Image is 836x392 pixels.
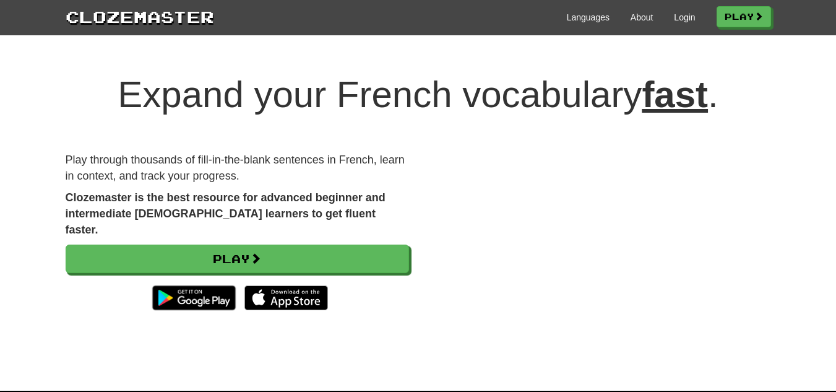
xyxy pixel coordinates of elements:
a: About [631,11,653,24]
u: fast [642,74,708,115]
p: Play through thousands of fill-in-the-blank sentences in French, learn in context, and track your... [66,152,409,184]
img: Download_on_the_App_Store_Badge_US-UK_135x40-25178aeef6eb6b83b96f5f2d004eda3bffbb37122de64afbaef7... [244,285,328,310]
a: Login [674,11,695,24]
a: Clozemaster [66,5,214,28]
strong: Clozemaster is the best resource for advanced beginner and intermediate [DEMOGRAPHIC_DATA] learne... [66,191,386,235]
a: Play [66,245,409,273]
h1: Expand your French vocabulary . [66,74,771,115]
a: Languages [567,11,610,24]
a: Play [717,6,771,27]
img: Get it on Google Play [146,279,242,316]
